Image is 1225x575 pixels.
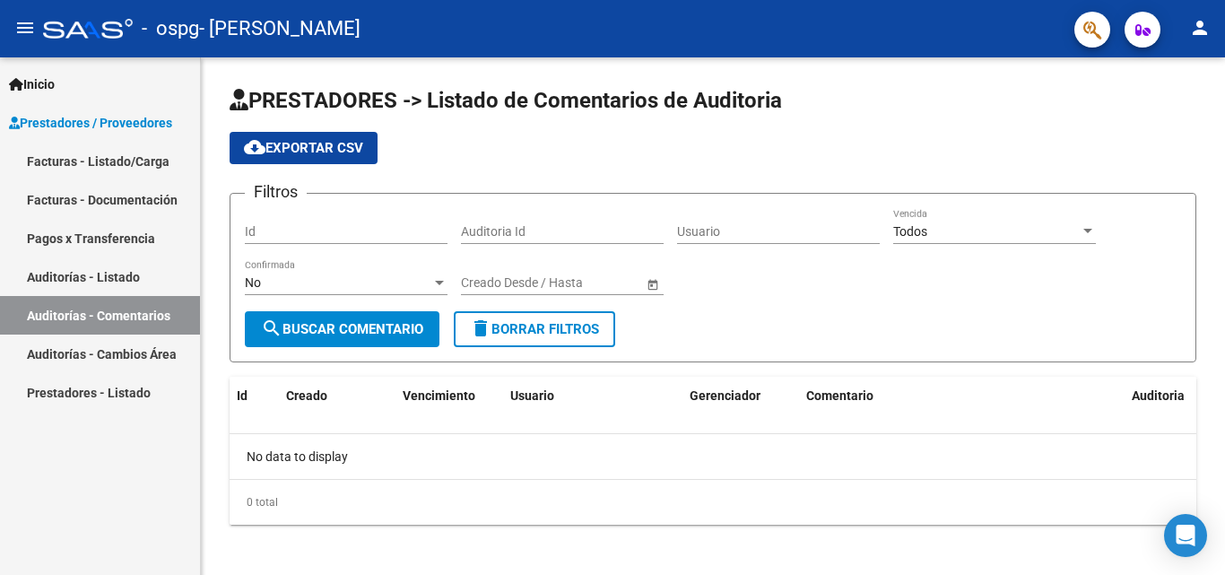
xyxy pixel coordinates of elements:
datatable-header-cell: Gerenciador [682,377,799,415]
span: - ospg [142,9,199,48]
span: Usuario [510,388,554,403]
h3: Filtros [245,179,307,205]
span: PRESTADORES -> Listado de Comentarios de Auditoria [230,88,782,113]
span: Buscar Comentario [261,321,423,337]
span: Prestadores / Proveedores [9,113,172,133]
div: 0 total [230,480,1196,525]
span: - [PERSON_NAME] [199,9,361,48]
span: Id [237,388,248,403]
mat-icon: search [261,318,282,339]
span: Inicio [9,74,55,94]
span: Todos [893,224,927,239]
button: Exportar CSV [230,132,378,164]
span: No [245,275,261,290]
button: Open calendar [643,274,662,293]
span: Exportar CSV [244,140,363,156]
datatable-header-cell: Comentario [799,377,1125,415]
input: Fecha fin [542,275,630,291]
span: Comentario [806,388,873,403]
datatable-header-cell: Creado [279,377,395,415]
datatable-header-cell: Auditoria [1125,377,1196,415]
span: Gerenciador [690,388,760,403]
mat-icon: delete [470,318,491,339]
div: Open Intercom Messenger [1164,514,1207,557]
span: Creado [286,388,327,403]
div: No data to display [230,434,1196,479]
button: Borrar Filtros [454,311,615,347]
input: Fecha inicio [461,275,526,291]
datatable-header-cell: Id [230,377,279,415]
button: Buscar Comentario [245,311,439,347]
span: Borrar Filtros [470,321,599,337]
mat-icon: person [1189,17,1211,39]
mat-icon: cloud_download [244,136,265,158]
mat-icon: menu [14,17,36,39]
span: Auditoria [1132,388,1185,403]
span: Vencimiento [403,388,475,403]
datatable-header-cell: Usuario [503,377,682,415]
datatable-header-cell: Vencimiento [395,377,503,415]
